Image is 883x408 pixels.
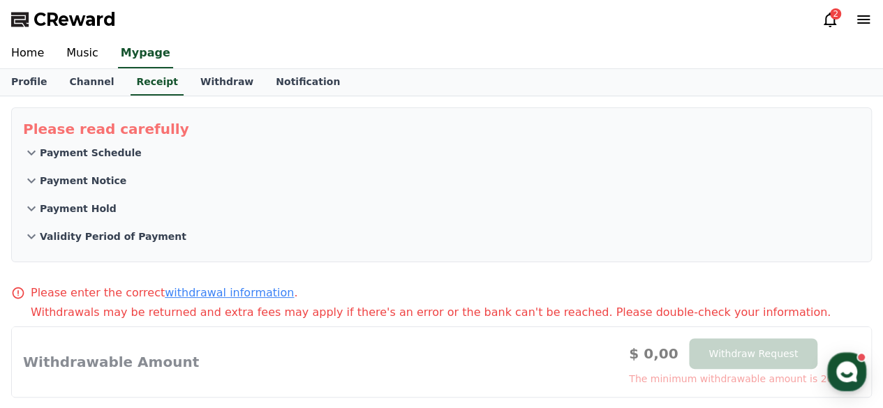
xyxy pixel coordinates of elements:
[189,69,265,96] a: Withdraw
[4,292,92,327] a: Home
[131,69,184,96] a: Receipt
[23,222,860,250] button: Validity Period of Payment
[40,174,126,188] p: Payment Notice
[55,39,110,68] a: Music
[31,304,872,321] p: Withdrawals may be returned and extra fees may apply if there's an error or the bank can't be rea...
[36,313,60,324] span: Home
[180,292,268,327] a: Settings
[58,69,125,96] a: Channel
[34,8,116,31] span: CReward
[31,285,297,301] p: Please enter the correct .
[40,202,117,216] p: Payment Hold
[265,69,351,96] a: Notification
[822,11,838,28] a: 2
[40,146,142,160] p: Payment Schedule
[830,8,841,20] div: 2
[11,8,116,31] a: CReward
[118,39,173,68] a: Mypage
[23,119,860,139] p: Please read carefully
[116,314,157,325] span: Messages
[23,167,860,195] button: Payment Notice
[23,195,860,222] button: Payment Hold
[207,313,241,324] span: Settings
[92,292,180,327] a: Messages
[23,139,860,167] button: Payment Schedule
[165,286,294,299] a: withdrawal information
[40,229,186,243] p: Validity Period of Payment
